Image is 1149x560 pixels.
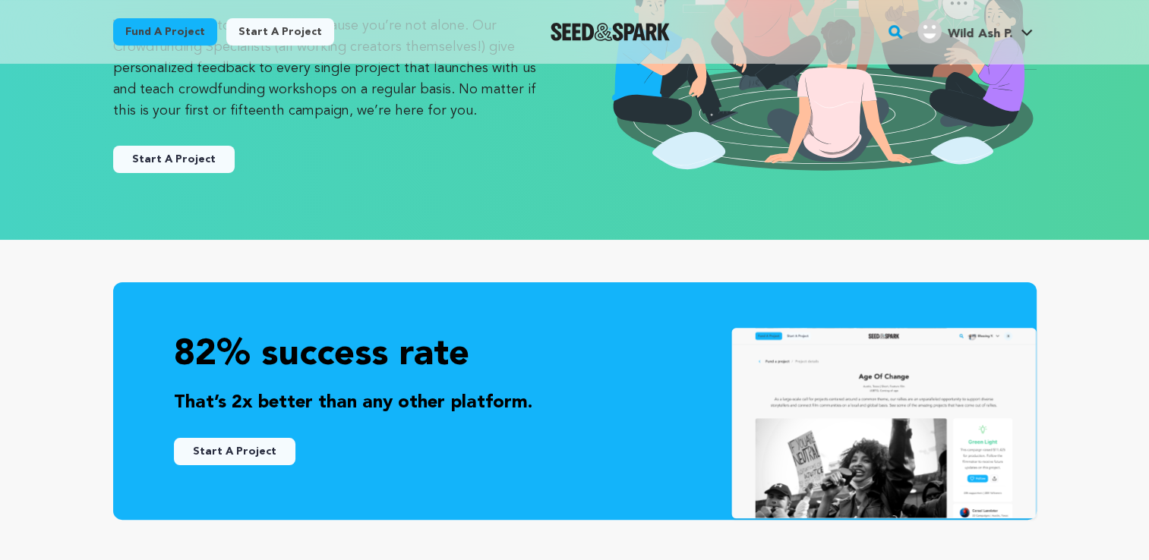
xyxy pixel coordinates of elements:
p: Why do our creators succeed? Because you’re not alone. Our Crowdfunding Specialists (all working ... [113,15,545,121]
div: Wild Ash P.'s Profile [917,19,1012,43]
a: Fund a project [113,18,217,46]
span: Wild Ash P.'s Profile [914,16,1036,48]
a: Start a project [226,18,334,46]
span: Wild Ash P. [948,28,1012,40]
p: That’s 2x better than any other platform. [174,389,976,417]
button: Start A Project [113,146,235,173]
p: 82% success rate [174,331,976,380]
a: Wild Ash P.'s Profile [914,16,1036,43]
img: user.png [917,19,942,43]
a: Seed&Spark Homepage [551,23,670,41]
button: Start A Project [174,438,295,465]
img: Seed&Spark Logo Dark Mode [551,23,670,41]
img: seedandspark project details screen [730,327,1037,521]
